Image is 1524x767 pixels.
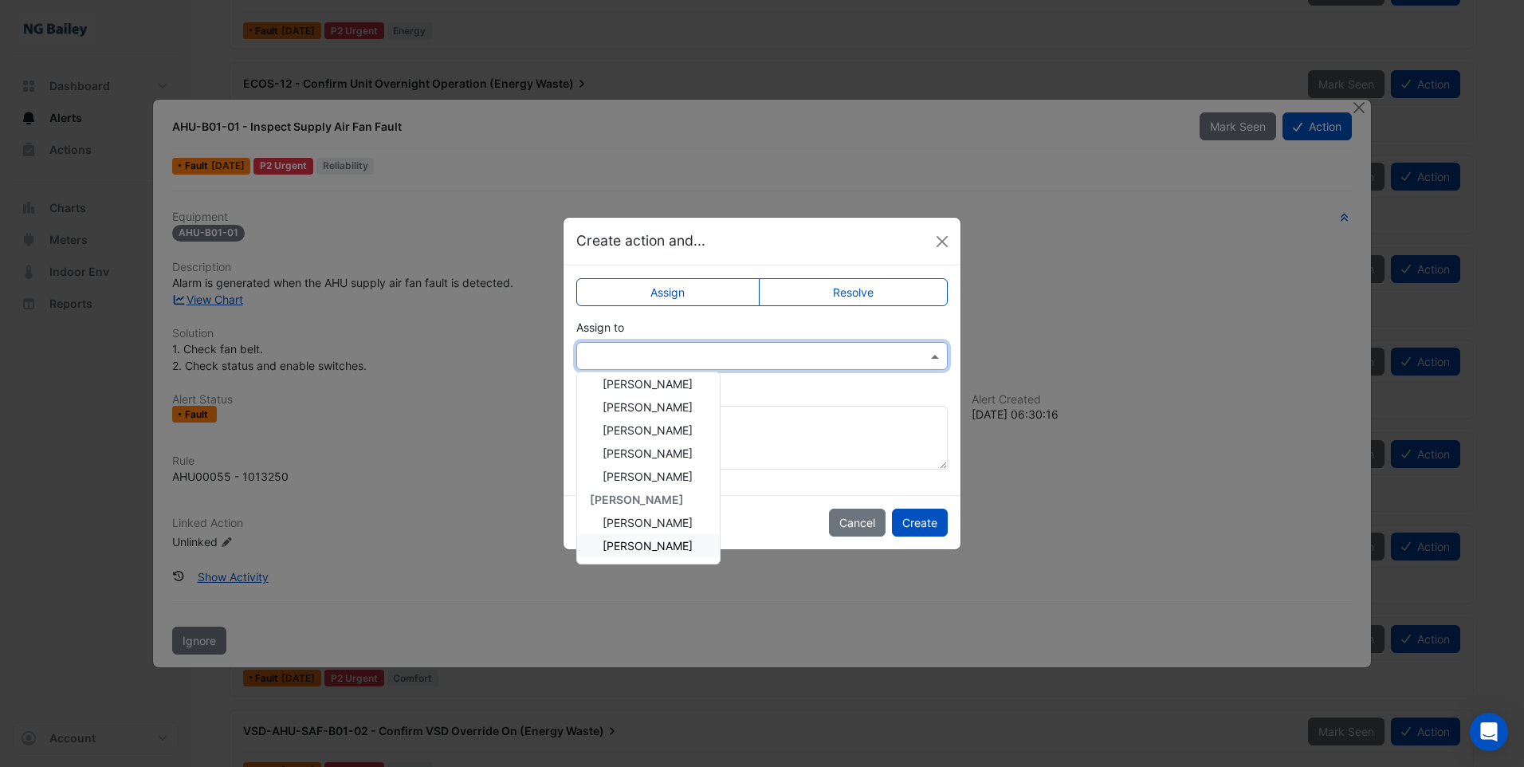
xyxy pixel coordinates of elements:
[590,493,684,506] span: [PERSON_NAME]
[1470,713,1508,751] div: Open Intercom Messenger
[603,400,693,414] span: [PERSON_NAME]
[892,509,948,537] button: Create
[603,470,693,483] span: [PERSON_NAME]
[759,278,949,306] label: Resolve
[930,230,954,254] button: Close
[576,278,760,306] label: Assign
[603,377,693,391] span: [PERSON_NAME]
[603,539,693,553] span: [PERSON_NAME]
[577,372,720,564] div: Options List
[603,446,693,460] span: [PERSON_NAME]
[829,509,886,537] button: Cancel
[576,230,705,251] h5: Create action and...
[603,516,693,529] span: [PERSON_NAME]
[576,319,624,336] label: Assign to
[603,423,693,437] span: [PERSON_NAME]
